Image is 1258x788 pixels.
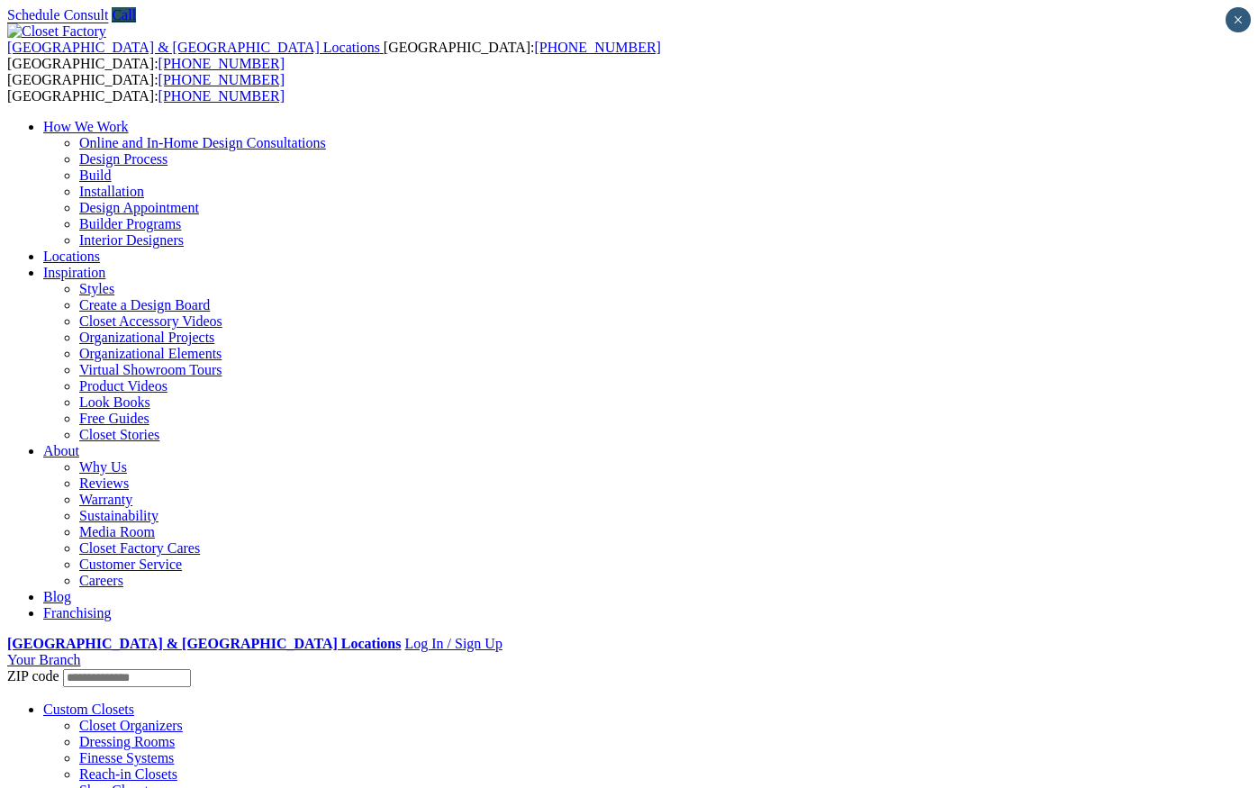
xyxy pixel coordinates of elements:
a: Installation [79,184,144,199]
a: Finesse Systems [79,750,174,765]
a: Your Branch [7,652,80,667]
a: Virtual Showroom Tours [79,362,222,377]
a: [PHONE_NUMBER] [158,72,285,87]
a: Create a Design Board [79,297,210,312]
a: Media Room [79,524,155,539]
a: Design Appointment [79,200,199,215]
a: Free Guides [79,411,149,426]
button: Close [1226,7,1251,32]
a: Build [79,168,112,183]
a: Online and In-Home Design Consultations [79,135,326,150]
a: Franchising [43,605,112,620]
input: Enter your Zip code [63,669,191,687]
a: Dressing Rooms [79,734,175,749]
a: Custom Closets [43,702,134,717]
a: Reviews [79,476,129,491]
a: Look Books [79,394,150,410]
span: [GEOGRAPHIC_DATA] & [GEOGRAPHIC_DATA] Locations [7,40,380,55]
a: Styles [79,281,114,296]
a: Inspiration [43,265,105,280]
a: Reach-in Closets [79,766,177,782]
a: [PHONE_NUMBER] [158,88,285,104]
a: Builder Programs [79,216,181,231]
a: Product Videos [79,378,167,394]
a: Customer Service [79,557,182,572]
a: About [43,443,79,458]
a: Locations [43,249,100,264]
a: Closet Accessory Videos [79,313,222,329]
a: Call [112,7,136,23]
a: [GEOGRAPHIC_DATA] & [GEOGRAPHIC_DATA] Locations [7,40,384,55]
span: [GEOGRAPHIC_DATA]: [GEOGRAPHIC_DATA]: [7,72,285,104]
a: Design Process [79,151,167,167]
a: [PHONE_NUMBER] [534,40,660,55]
a: Blog [43,589,71,604]
a: [PHONE_NUMBER] [158,56,285,71]
a: [GEOGRAPHIC_DATA] & [GEOGRAPHIC_DATA] Locations [7,636,401,651]
a: Why Us [79,459,127,475]
a: Closet Stories [79,427,159,442]
a: Careers [79,573,123,588]
span: [GEOGRAPHIC_DATA]: [GEOGRAPHIC_DATA]: [7,40,661,71]
a: Log In / Sign Up [404,636,502,651]
a: Warranty [79,492,132,507]
a: How We Work [43,119,129,134]
a: Closet Organizers [79,718,183,733]
a: Interior Designers [79,232,184,248]
a: Schedule Consult [7,7,108,23]
a: Closet Factory Cares [79,540,200,556]
span: ZIP code [7,668,59,684]
a: Organizational Projects [79,330,214,345]
a: Sustainability [79,508,158,523]
img: Closet Factory [7,23,106,40]
a: Organizational Elements [79,346,222,361]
